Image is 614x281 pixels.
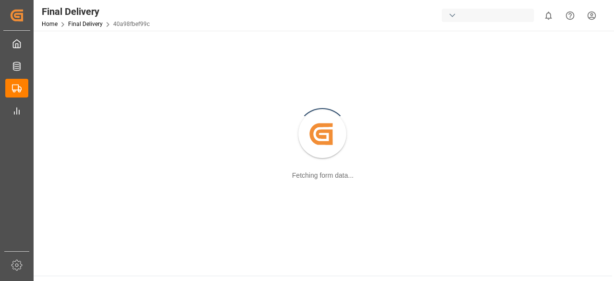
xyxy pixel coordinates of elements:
div: Fetching form data... [292,171,354,181]
a: Home [42,21,58,27]
button: Help Center [559,5,581,26]
div: Final Delivery [42,4,150,19]
a: Final Delivery [68,21,103,27]
button: show 0 new notifications [538,5,559,26]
